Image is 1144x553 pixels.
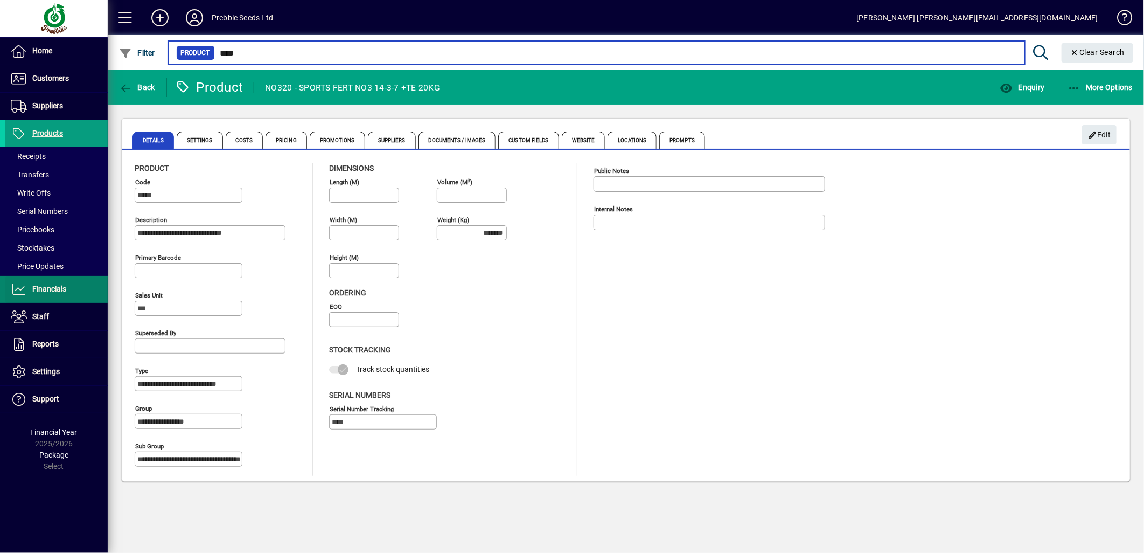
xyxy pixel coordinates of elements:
[181,47,210,58] span: Product
[1088,126,1111,144] span: Edit
[5,202,108,220] a: Serial Numbers
[11,262,64,271] span: Price Updates
[856,9,1098,26] div: [PERSON_NAME] [PERSON_NAME][EMAIL_ADDRESS][DOMAIN_NAME]
[562,132,605,149] span: Website
[32,101,63,110] span: Suppliers
[31,428,78,437] span: Financial Year
[135,216,167,224] mat-label: Description
[132,132,174,149] span: Details
[135,329,176,337] mat-label: Superseded by
[177,132,223,149] span: Settings
[39,451,68,459] span: Package
[329,345,391,354] span: Stock Tracking
[330,178,359,186] mat-label: Length (m)
[5,220,108,239] a: Pricebooks
[32,129,63,137] span: Products
[1000,83,1044,92] span: Enquiry
[135,292,163,299] mat-label: Sales unit
[5,276,108,303] a: Financials
[32,340,59,348] span: Reports
[5,331,108,358] a: Reports
[5,65,108,92] a: Customers
[119,83,155,92] span: Back
[329,164,374,172] span: Dimensions
[356,365,429,374] span: Track stock quantities
[5,93,108,120] a: Suppliers
[32,367,60,376] span: Settings
[418,132,496,149] span: Documents / Images
[1070,48,1125,57] span: Clear Search
[5,386,108,413] a: Support
[5,358,108,385] a: Settings
[32,46,52,55] span: Home
[11,189,51,197] span: Write Offs
[11,207,68,216] span: Serial Numbers
[997,78,1047,97] button: Enquiry
[5,165,108,184] a: Transfers
[226,132,263,149] span: Costs
[116,78,158,97] button: Back
[108,78,167,97] app-page-header-button: Back
[498,132,559,149] span: Custom Fields
[266,132,307,149] span: Pricing
[1065,78,1136,97] button: More Options
[119,49,155,57] span: Filter
[330,216,357,224] mat-label: Width (m)
[1068,83,1133,92] span: More Options
[5,239,108,257] a: Stocktakes
[330,405,394,412] mat-label: Serial Number tracking
[212,9,273,26] div: Prebble Seeds Ltd
[135,443,164,450] mat-label: Sub group
[265,79,440,96] div: NO320 - SPORTS FERT NO3 14-3-7 +TE 20KG
[116,43,158,63] button: Filter
[5,303,108,330] a: Staff
[310,132,365,149] span: Promotions
[1082,125,1117,144] button: Edit
[135,164,169,172] span: Product
[330,254,359,261] mat-label: Height (m)
[135,178,150,186] mat-label: Code
[1109,2,1131,37] a: Knowledge Base
[468,177,470,183] sup: 3
[143,8,177,27] button: Add
[11,225,54,234] span: Pricebooks
[5,38,108,65] a: Home
[135,405,152,412] mat-label: Group
[659,132,705,149] span: Prompts
[11,152,46,161] span: Receipts
[329,391,390,399] span: Serial Numbers
[32,74,69,82] span: Customers
[32,285,66,293] span: Financials
[32,395,59,403] span: Support
[175,79,243,96] div: Product
[608,132,657,149] span: Locations
[32,312,49,321] span: Staff
[5,147,108,165] a: Receipts
[1062,43,1134,63] button: Clear
[5,257,108,275] a: Price Updates
[11,244,54,252] span: Stocktakes
[437,178,472,186] mat-label: Volume (m )
[329,288,366,297] span: Ordering
[594,167,629,175] mat-label: Public Notes
[5,184,108,202] a: Write Offs
[135,367,148,375] mat-label: Type
[368,132,416,149] span: Suppliers
[135,254,181,261] mat-label: Primary barcode
[177,8,212,27] button: Profile
[330,303,342,310] mat-label: EOQ
[11,170,49,179] span: Transfers
[594,205,633,213] mat-label: Internal Notes
[437,216,469,224] mat-label: Weight (Kg)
